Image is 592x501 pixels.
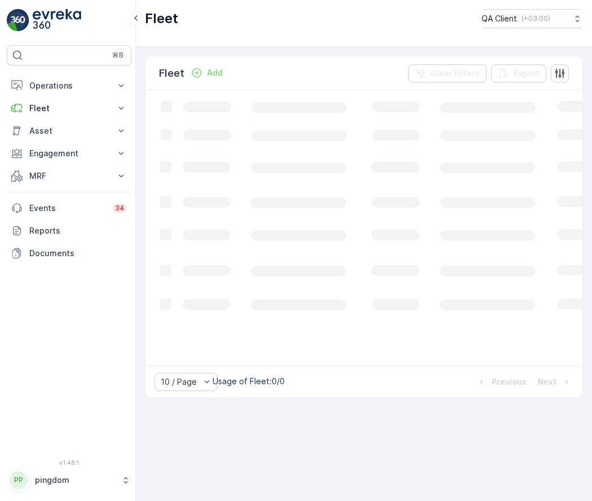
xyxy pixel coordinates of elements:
[112,51,123,60] p: ⌘B
[159,65,184,81] p: Fleet
[29,125,109,137] p: Asset
[537,375,573,389] button: Next
[408,64,487,82] button: Clear Filters
[491,64,546,82] button: Export
[187,66,227,80] button: Add
[33,9,81,32] img: logo_light-DOdMpM7g.png
[514,68,540,79] p: Export
[7,97,131,120] button: Fleet
[431,68,480,79] p: Clear Filters
[10,471,28,489] div: PP
[29,225,127,236] p: Reports
[522,14,550,23] p: ( +03:00 )
[29,203,106,214] p: Events
[29,103,109,114] p: Fleet
[7,459,131,466] span: v 1.48.1
[213,376,285,387] p: Usage of Fleet : 0/0
[29,248,127,259] p: Documents
[7,142,131,165] button: Engagement
[538,376,556,388] p: Next
[207,67,223,78] p: Add
[7,468,131,492] button: PPpingdom
[481,9,583,28] button: QA Client(+03:00)
[7,9,29,32] img: logo
[481,13,517,24] p: QA Client
[29,80,109,91] p: Operations
[35,474,116,486] p: pingdom
[475,375,528,389] button: Previous
[145,10,178,28] p: Fleet
[7,74,131,97] button: Operations
[29,148,109,159] p: Engagement
[7,165,131,187] button: MRF
[7,219,131,242] a: Reports
[29,170,109,182] p: MRF
[7,120,131,142] button: Asset
[7,242,131,265] a: Documents
[7,197,131,219] a: Events34
[492,376,527,388] p: Previous
[115,204,125,213] p: 34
